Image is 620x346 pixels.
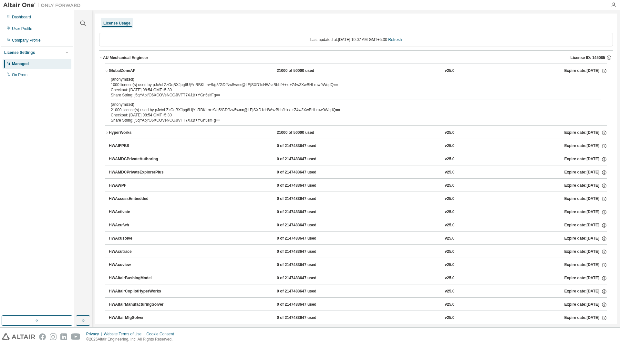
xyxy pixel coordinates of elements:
[277,68,335,74] div: 21000 of 50000 used
[103,21,130,26] div: License Usage
[71,333,80,340] img: youtube.svg
[564,183,607,189] div: Expire date: [DATE]
[277,170,335,175] div: 0 of 2147483647 used
[445,130,454,136] div: v25.0
[277,302,335,308] div: 0 of 2147483647 used
[109,143,167,149] div: HWAIFPBS
[109,298,607,312] button: HWAltairManufacturingSolver0 of 2147483647 usedv25.0Expire date:[DATE]
[111,77,586,82] p: (anonymized)
[277,130,335,136] div: 21000 of 50000 used
[277,222,335,228] div: 0 of 2147483647 used
[445,170,454,175] div: v25.0
[109,271,607,285] button: HWAltairBushingModel0 of 2147483647 usedv25.0Expire date:[DATE]
[109,262,167,268] div: HWAcuview
[564,315,607,321] div: Expire date: [DATE]
[564,275,607,281] div: Expire date: [DATE]
[571,55,605,60] span: License ID: 145085
[564,156,607,162] div: Expire date: [DATE]
[109,289,167,294] div: HWAltairCopilotHyperWorks
[277,183,335,189] div: 0 of 2147483647 used
[3,2,84,8] img: Altair One
[564,289,607,294] div: Expire date: [DATE]
[109,205,607,219] button: HWActivate0 of 2147483647 usedv25.0Expire date:[DATE]
[445,249,454,255] div: v25.0
[109,284,607,299] button: HWAltairCopilotHyperWorks0 of 2147483647 usedv25.0Expire date:[DATE]
[109,311,607,325] button: HWAltairMfgSolver0 of 2147483647 usedv25.0Expire date:[DATE]
[12,38,41,43] div: Company Profile
[99,33,613,46] div: Last updated at: [DATE] 10:07 AM GMT+5:30
[445,262,454,268] div: v25.0
[277,289,335,294] div: 0 of 2147483647 used
[564,249,607,255] div: Expire date: [DATE]
[445,68,454,74] div: v25.0
[12,72,27,77] div: On Prem
[109,179,607,193] button: HWAWPF0 of 2147483647 usedv25.0Expire date:[DATE]
[277,209,335,215] div: 0 of 2147483647 used
[109,249,167,255] div: HWAcutrace
[109,192,607,206] button: HWAccessEmbedded0 of 2147483647 usedv25.0Expire date:[DATE]
[564,302,607,308] div: Expire date: [DATE]
[445,156,454,162] div: v25.0
[109,222,167,228] div: HWAcufwh
[109,156,167,162] div: HWAMDCPrivateAuthoring
[4,50,35,55] div: License Settings
[111,87,586,93] div: Checkout: [DATE] 08:54 GMT+5:30
[445,196,454,202] div: v25.0
[445,222,454,228] div: v25.0
[445,315,454,321] div: v25.0
[109,165,607,180] button: HWAMDCPrivateExplorerPlus0 of 2147483647 usedv25.0Expire date:[DATE]
[277,315,335,321] div: 0 of 2147483647 used
[111,102,586,113] div: 21000 license(s) used by pJc/xLZzOqBXJpg6UjYnRBKLm+9/g5/GDfNw5w==@LEjSXD1cHWszBbbfH+xt+Z4w3XwBHLr...
[109,209,167,215] div: HWActivate
[277,156,335,162] div: 0 of 2147483647 used
[564,222,607,228] div: Expire date: [DATE]
[109,236,167,242] div: HWAcusolve
[109,302,167,308] div: HWAltairManufacturingSolver
[12,26,32,31] div: User Profile
[445,289,454,294] div: v25.0
[111,102,586,107] p: (anonymized)
[86,337,178,342] p: © 2025 Altair Engineering, Inc. All Rights Reserved.
[277,236,335,242] div: 0 of 2147483647 used
[60,333,67,340] img: linkedin.svg
[445,236,454,242] div: v25.0
[109,139,607,153] button: HWAIFPBS0 of 2147483647 usedv25.0Expire date:[DATE]
[388,37,402,42] a: Refresh
[111,113,586,118] div: Checkout: [DATE] 08:54 GMT+5:30
[277,196,335,202] div: 0 of 2147483647 used
[445,275,454,281] div: v25.0
[564,236,607,242] div: Expire date: [DATE]
[111,118,586,123] div: Share String: j5qYAbjfO6XCOVeNCGJiVTT7XJ1f+YGn5slfFg==
[564,143,607,149] div: Expire date: [DATE]
[277,143,335,149] div: 0 of 2147483647 used
[50,333,57,340] img: instagram.svg
[109,258,607,272] button: HWAcuview0 of 2147483647 usedv25.0Expire date:[DATE]
[109,196,167,202] div: HWAccessEmbedded
[277,262,335,268] div: 0 of 2147483647 used
[109,183,167,189] div: HWAWPF
[109,245,607,259] button: HWAcutrace0 of 2147483647 usedv25.0Expire date:[DATE]
[146,331,178,337] div: Cookie Consent
[104,331,146,337] div: Website Terms of Use
[99,51,613,65] button: AU Mechanical EngineerLicense ID: 145085
[109,218,607,232] button: HWAcufwh0 of 2147483647 usedv25.0Expire date:[DATE]
[564,130,607,136] div: Expire date: [DATE]
[445,302,454,308] div: v25.0
[109,130,167,136] div: HyperWorks
[109,232,607,246] button: HWAcusolve0 of 2147483647 usedv25.0Expire date:[DATE]
[277,275,335,281] div: 0 of 2147483647 used
[564,170,607,175] div: Expire date: [DATE]
[105,64,607,78] button: GlobalZoneAP21000 of 50000 usedv25.0Expire date:[DATE]
[12,61,29,66] div: Managed
[564,209,607,215] div: Expire date: [DATE]
[445,209,454,215] div: v25.0
[109,68,167,74] div: GlobalZoneAP
[103,55,148,60] div: AU Mechanical Engineer
[12,15,31,20] div: Dashboard
[2,333,35,340] img: altair_logo.svg
[109,152,607,166] button: HWAMDCPrivateAuthoring0 of 2147483647 usedv25.0Expire date:[DATE]
[105,126,607,140] button: HyperWorks21000 of 50000 usedv25.0Expire date:[DATE]
[445,183,454,189] div: v25.0
[39,333,46,340] img: facebook.svg
[564,68,607,74] div: Expire date: [DATE]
